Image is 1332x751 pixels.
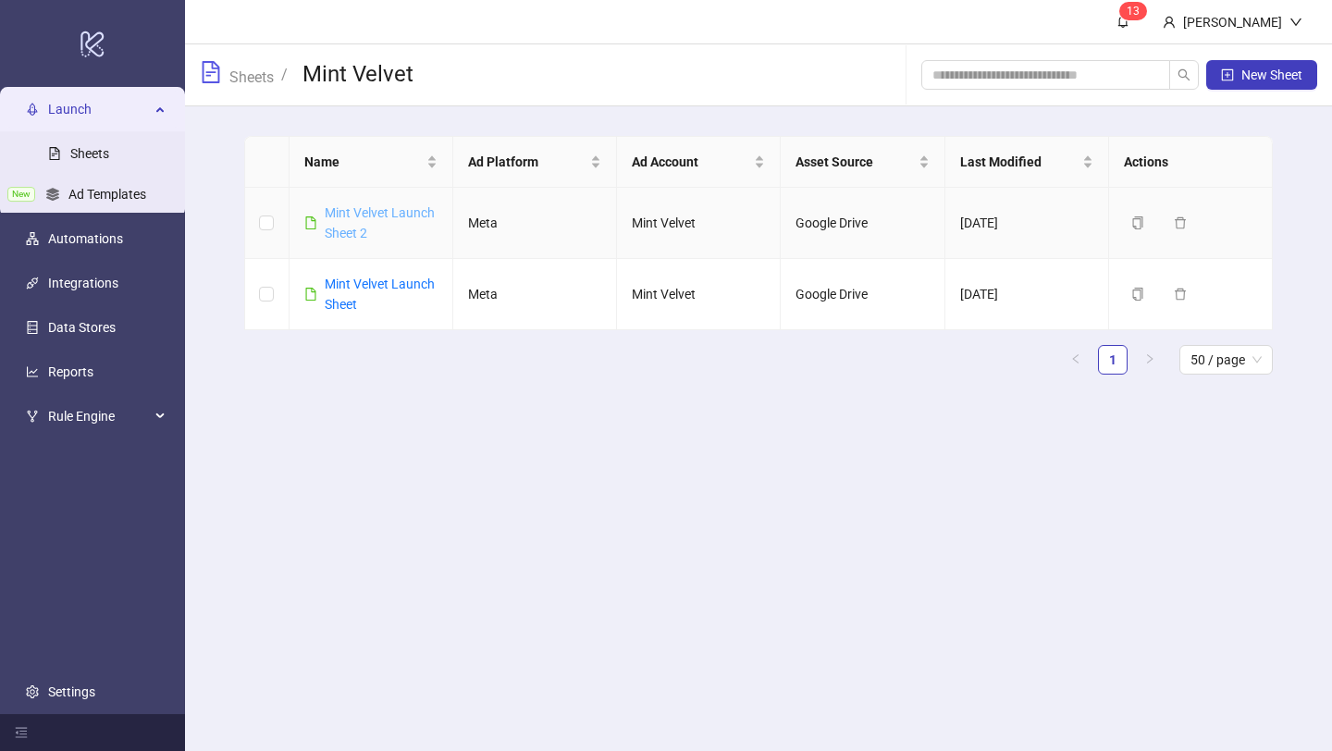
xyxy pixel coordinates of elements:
a: Ad Templates [68,187,146,202]
div: [PERSON_NAME] [1176,12,1289,32]
span: Last Modified [960,152,1079,172]
td: Mint Velvet [617,259,781,330]
span: 3 [1133,5,1140,18]
span: down [1289,16,1302,29]
a: Settings [48,684,95,699]
sup: 13 [1119,2,1147,20]
li: Next Page [1135,345,1165,375]
span: left [1070,353,1081,364]
span: copy [1131,216,1144,229]
span: file [304,288,317,301]
span: delete [1174,288,1187,301]
th: Ad Account [617,137,781,188]
span: user [1163,16,1176,29]
span: file [304,216,317,229]
li: / [281,60,288,90]
span: 50 / page [1190,346,1262,374]
span: delete [1174,216,1187,229]
td: [DATE] [945,259,1109,330]
th: Asset Source [781,137,944,188]
a: Automations [48,231,123,246]
span: fork [26,410,39,423]
th: Last Modified [945,137,1109,188]
a: Sheets [70,146,109,161]
span: rocket [26,103,39,116]
span: bell [1116,15,1129,28]
td: Google Drive [781,259,944,330]
span: right [1144,353,1155,364]
td: [DATE] [945,188,1109,259]
button: right [1135,345,1165,375]
td: Google Drive [781,188,944,259]
span: Asset Source [795,152,914,172]
a: Data Stores [48,320,116,335]
span: plus-square [1221,68,1234,81]
span: copy [1131,288,1144,301]
div: Page Size [1179,345,1273,375]
li: Previous Page [1061,345,1091,375]
a: Mint Velvet Launch Sheet 2 [325,205,435,240]
a: Reports [48,364,93,379]
td: Mint Velvet [617,188,781,259]
button: left [1061,345,1091,375]
a: 1 [1099,346,1127,374]
span: Ad Platform [468,152,586,172]
li: 1 [1098,345,1128,375]
a: Mint Velvet Launch Sheet [325,277,435,312]
th: Ad Platform [453,137,617,188]
span: 1 [1127,5,1133,18]
a: Sheets [226,66,277,86]
a: Integrations [48,276,118,290]
h3: Mint Velvet [302,60,413,90]
th: Actions [1109,137,1273,188]
span: search [1178,68,1190,81]
span: Rule Engine [48,398,150,435]
span: Launch [48,91,150,128]
td: Meta [453,188,617,259]
td: Meta [453,259,617,330]
span: file-text [200,61,222,83]
span: Ad Account [632,152,750,172]
th: Name [290,137,453,188]
span: Name [304,152,423,172]
span: New Sheet [1241,68,1302,82]
span: menu-fold [15,726,28,739]
button: New Sheet [1206,60,1317,90]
